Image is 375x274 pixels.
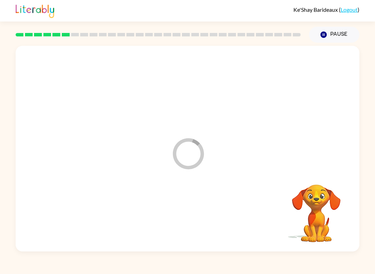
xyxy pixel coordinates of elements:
[293,6,359,13] div: ( )
[16,3,54,18] img: Literably
[341,6,358,13] a: Logout
[293,6,339,13] span: Ke'Shay Barideaux
[309,27,359,43] button: Pause
[282,174,351,243] video: Your browser must support playing .mp4 files to use Literably. Please try using another browser.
